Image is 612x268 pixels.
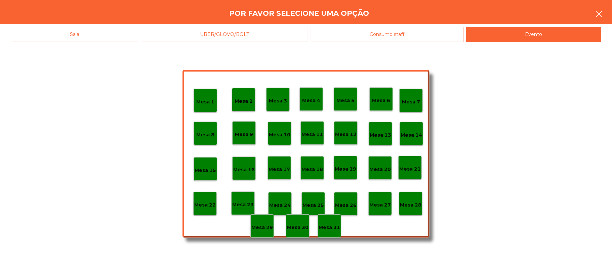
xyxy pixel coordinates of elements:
p: Mesa 8 [196,131,214,139]
p: Mesa 22 [194,201,216,209]
p: Mesa 29 [251,224,273,231]
p: Mesa 13 [370,131,391,139]
p: Mesa 31 [319,224,340,231]
p: Mesa 6 [372,97,390,104]
p: Mesa 26 [335,202,357,209]
p: Mesa 19 [335,165,356,173]
p: Mesa 20 [369,166,391,173]
p: Mesa 10 [269,131,290,139]
p: Mesa 2 [235,97,253,105]
p: Mesa 11 [301,131,323,138]
p: Mesa 5 [336,97,355,104]
p: Mesa 18 [301,166,323,173]
div: Sala [11,27,138,42]
div: UBER/GLOVO/BOLT [141,27,308,42]
h4: Por favor selecione uma opção [230,8,369,18]
div: Consumo staff [311,27,463,42]
div: Evento [466,27,601,42]
p: Mesa 15 [195,167,216,174]
p: Mesa 4 [302,97,320,104]
p: Mesa 3 [269,97,287,105]
p: Mesa 14 [401,131,422,139]
p: Mesa 30 [287,224,309,231]
p: Mesa 27 [369,201,391,209]
p: Mesa 12 [335,131,357,138]
p: Mesa 7 [402,98,420,106]
p: Mesa 17 [269,166,290,173]
p: Mesa 21 [399,165,421,173]
p: Mesa 25 [302,202,324,209]
p: Mesa 28 [400,201,421,209]
p: Mesa 23 [232,201,254,209]
p: Mesa 24 [269,202,291,209]
p: Mesa 16 [233,166,255,174]
p: Mesa 9 [235,131,253,138]
p: Mesa 1 [196,98,214,106]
